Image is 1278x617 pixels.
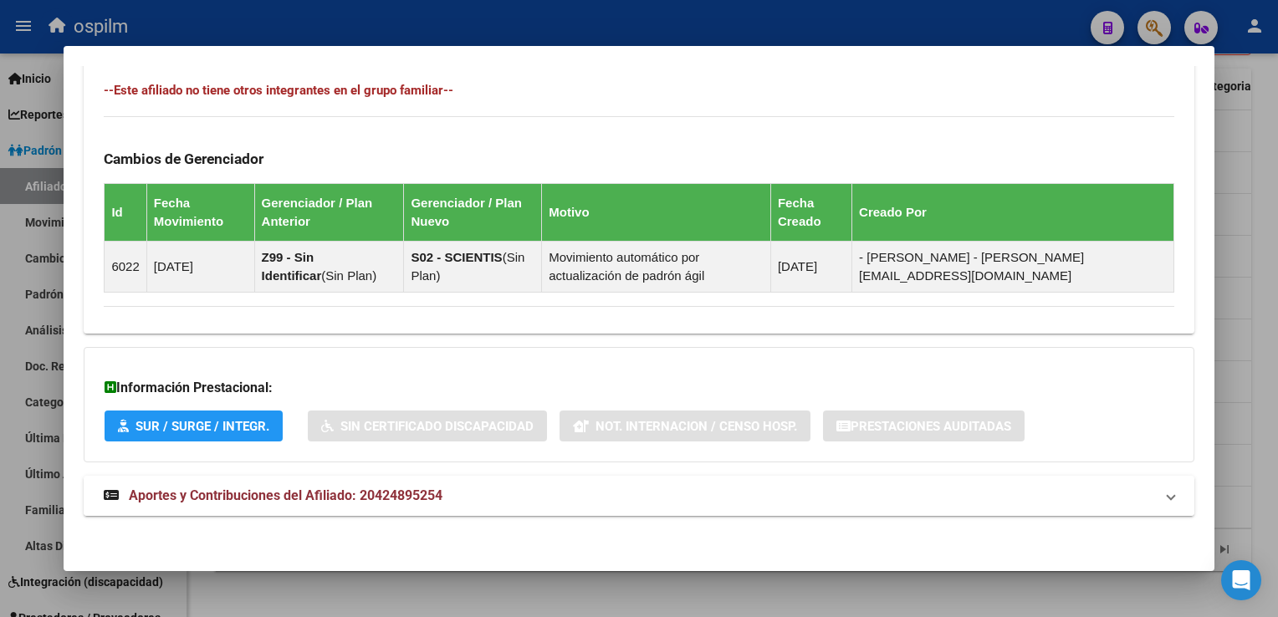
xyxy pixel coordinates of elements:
[129,487,442,503] span: Aportes y Contribuciones del Afiliado: 20424895254
[105,410,283,441] button: SUR / SURGE / INTEGR.
[105,241,146,292] td: 6022
[105,183,146,241] th: Id
[104,81,1173,99] h4: --Este afiliado no tiene otros integrantes en el grupo familiar--
[411,250,524,283] span: Sin Plan
[104,150,1173,168] h3: Cambios de Gerenciador
[823,410,1025,441] button: Prestaciones Auditadas
[340,419,534,434] span: Sin Certificado Discapacidad
[852,183,1174,241] th: Creado Por
[254,183,404,241] th: Gerenciador / Plan Anterior
[852,241,1174,292] td: - [PERSON_NAME] - [PERSON_NAME][EMAIL_ADDRESS][DOMAIN_NAME]
[542,241,771,292] td: Movimiento automático por actualización de padrón ágil
[770,183,851,241] th: Fecha Creado
[262,250,322,283] strong: Z99 - Sin Identificar
[254,241,404,292] td: ( )
[404,241,542,292] td: ( )
[325,268,372,283] span: Sin Plan
[146,183,254,241] th: Fecha Movimiento
[135,419,269,434] span: SUR / SURGE / INTEGR.
[770,241,851,292] td: [DATE]
[146,241,254,292] td: [DATE]
[308,410,547,441] button: Sin Certificado Discapacidad
[84,476,1194,516] mat-expansion-panel-header: Aportes y Contribuciones del Afiliado: 20424895254
[596,419,797,434] span: Not. Internacion / Censo Hosp.
[411,250,502,264] strong: S02 - SCIENTIS
[105,378,1173,398] h3: Información Prestacional:
[851,419,1011,434] span: Prestaciones Auditadas
[560,410,810,441] button: Not. Internacion / Censo Hosp.
[1221,560,1261,600] div: Open Intercom Messenger
[542,183,771,241] th: Motivo
[404,183,542,241] th: Gerenciador / Plan Nuevo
